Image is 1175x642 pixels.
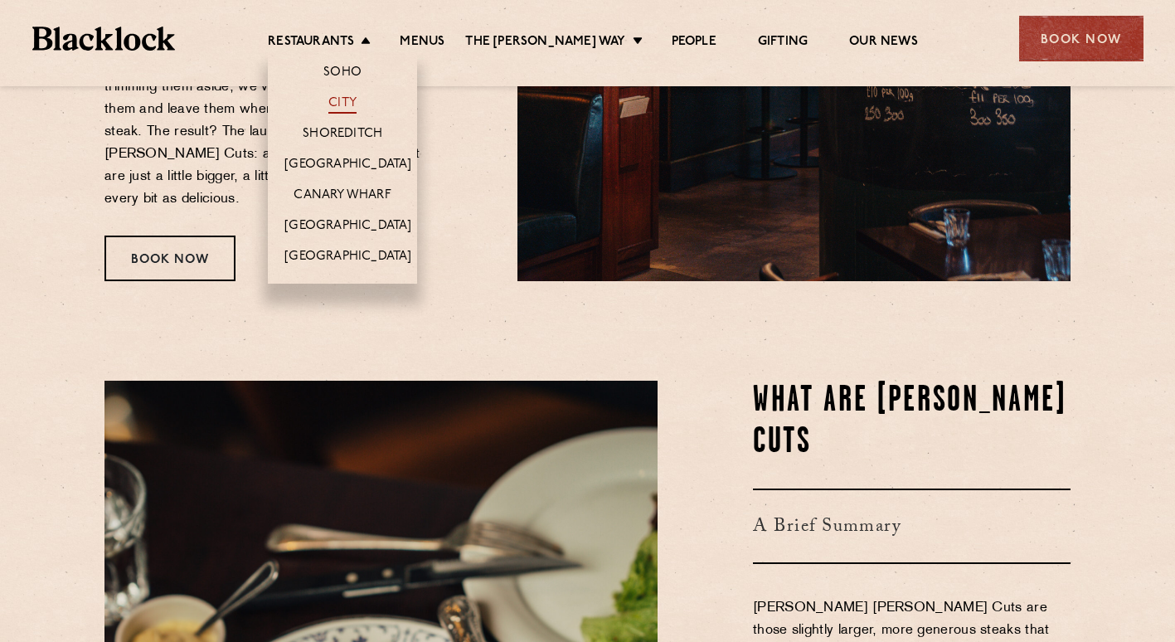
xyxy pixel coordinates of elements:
[465,34,625,52] a: The [PERSON_NAME] Way
[400,34,444,52] a: Menus
[284,157,411,175] a: [GEOGRAPHIC_DATA]
[753,489,1071,564] h3: A Brief Summary
[328,95,357,114] a: City
[672,34,716,52] a: People
[1019,16,1143,61] div: Book Now
[32,27,176,51] img: BL_Textured_Logo-footer-cropped.svg
[284,249,411,267] a: [GEOGRAPHIC_DATA]
[753,381,1071,464] h2: What Are [PERSON_NAME] Cuts
[284,218,411,236] a: [GEOGRAPHIC_DATA]
[849,34,918,52] a: Our News
[303,126,382,144] a: Shoreditch
[268,34,354,52] a: Restaurants
[104,236,235,281] div: Book Now
[758,34,808,52] a: Gifting
[323,65,362,83] a: Soho
[294,187,391,206] a: Canary Wharf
